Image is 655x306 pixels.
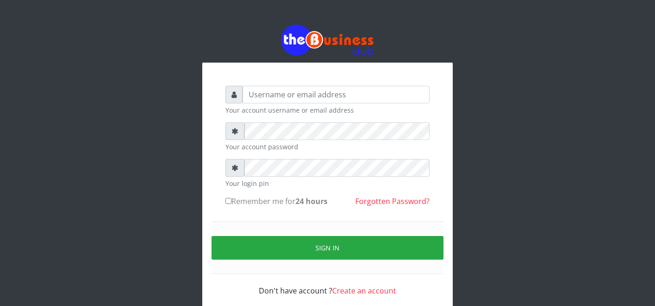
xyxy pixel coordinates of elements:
a: Forgotten Password? [355,196,430,206]
button: Sign in [212,236,443,260]
label: Remember me for [225,196,327,207]
b: 24 hours [295,196,327,206]
a: Create an account [332,286,396,296]
small: Your account username or email address [225,105,430,115]
small: Your login pin [225,178,430,188]
input: Username or email address [243,86,430,103]
div: Don't have account ? [225,274,430,296]
small: Your account password [225,142,430,152]
input: Remember me for24 hours [225,198,231,204]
